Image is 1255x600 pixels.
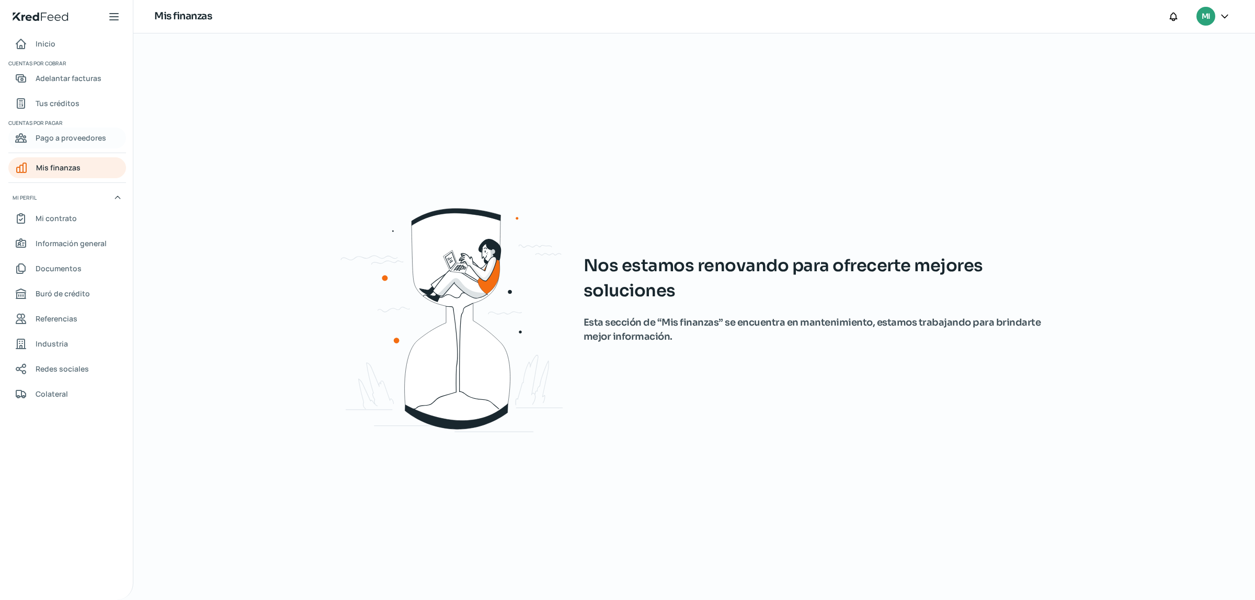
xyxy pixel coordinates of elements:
[8,208,126,229] a: Mi contrato
[36,161,81,174] span: Mis finanzas
[8,333,126,354] a: Industria
[8,157,126,178] a: Mis finanzas
[36,72,101,85] span: Adelantar facturas
[36,131,106,144] span: Pago a proveedores
[8,93,126,114] a: Tus créditos
[36,237,107,250] span: Información general
[8,308,126,329] a: Referencias
[8,233,126,254] a: Información general
[36,262,82,275] span: Documentos
[36,312,77,325] span: Referencias
[1202,10,1210,23] span: MI
[8,118,124,128] span: Cuentas por pagar
[8,359,126,379] a: Redes sociales
[36,287,90,300] span: Buró de crédito
[584,253,1049,303] span: Nos estamos renovando para ofrecerte mejores soluciones
[8,128,126,148] a: Pago a proveedores
[36,337,68,350] span: Industria
[36,387,68,400] span: Colateral
[36,37,55,50] span: Inicio
[13,193,37,202] span: Mi perfil
[584,316,1049,344] span: Esta sección de “Mis finanzas” se encuentra en mantenimiento, estamos trabajando para brindarte m...
[8,33,126,54] a: Inicio
[8,384,126,405] a: Colateral
[8,68,126,89] a: Adelantar facturas
[8,283,126,304] a: Buró de crédito
[8,59,124,68] span: Cuentas por cobrar
[36,212,77,225] span: Mi contrato
[36,97,79,110] span: Tus créditos
[36,362,89,375] span: Redes sociales
[154,9,212,24] h1: Mis finanzas
[8,258,126,279] a: Documentos
[289,189,630,445] img: waiting.svg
